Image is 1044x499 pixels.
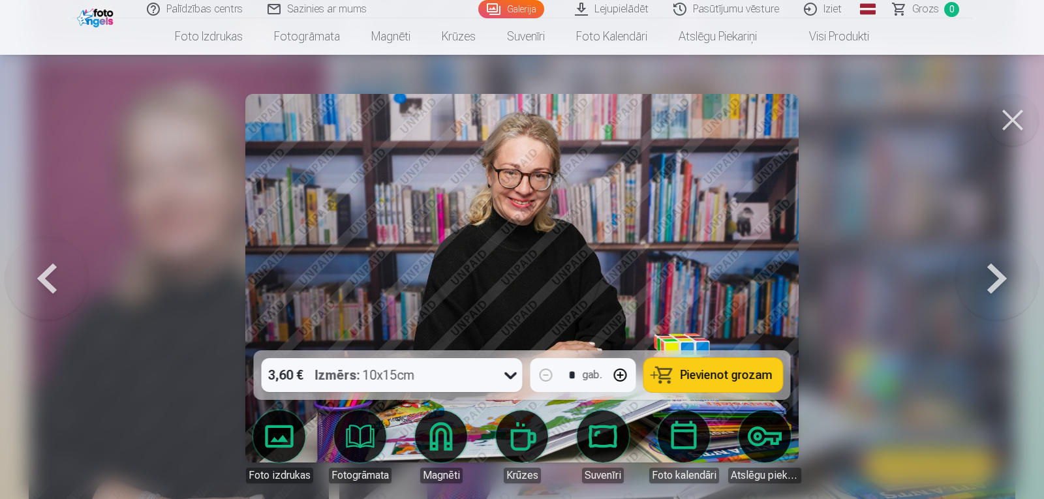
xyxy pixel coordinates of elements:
[647,410,720,483] a: Foto kalendāri
[485,410,559,483] a: Krūzes
[912,1,939,17] span: Grozs
[356,18,426,55] a: Magnēti
[324,410,397,483] a: Fotogrāmata
[582,468,624,483] div: Suvenīri
[243,410,316,483] a: Foto izdrukas
[504,468,541,483] div: Krūzes
[644,358,783,392] button: Pievienot grozam
[420,468,463,483] div: Magnēti
[681,369,773,381] span: Pievienot grozam
[258,18,356,55] a: Fotogrāmata
[329,468,391,483] div: Fotogrāmata
[728,468,801,483] div: Atslēgu piekariņi
[583,367,602,383] div: gab.
[405,410,478,483] a: Magnēti
[944,2,959,17] span: 0
[159,18,258,55] a: Foto izdrukas
[246,468,313,483] div: Foto izdrukas
[560,18,663,55] a: Foto kalendāri
[663,18,773,55] a: Atslēgu piekariņi
[426,18,491,55] a: Krūzes
[566,410,639,483] a: Suvenīri
[262,358,310,392] div: 3,60 €
[491,18,560,55] a: Suvenīri
[728,410,801,483] a: Atslēgu piekariņi
[315,366,360,384] strong: Izmērs :
[649,468,719,483] div: Foto kalendāri
[315,358,415,392] div: 10x15cm
[773,18,885,55] a: Visi produkti
[77,5,117,27] img: /fa1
